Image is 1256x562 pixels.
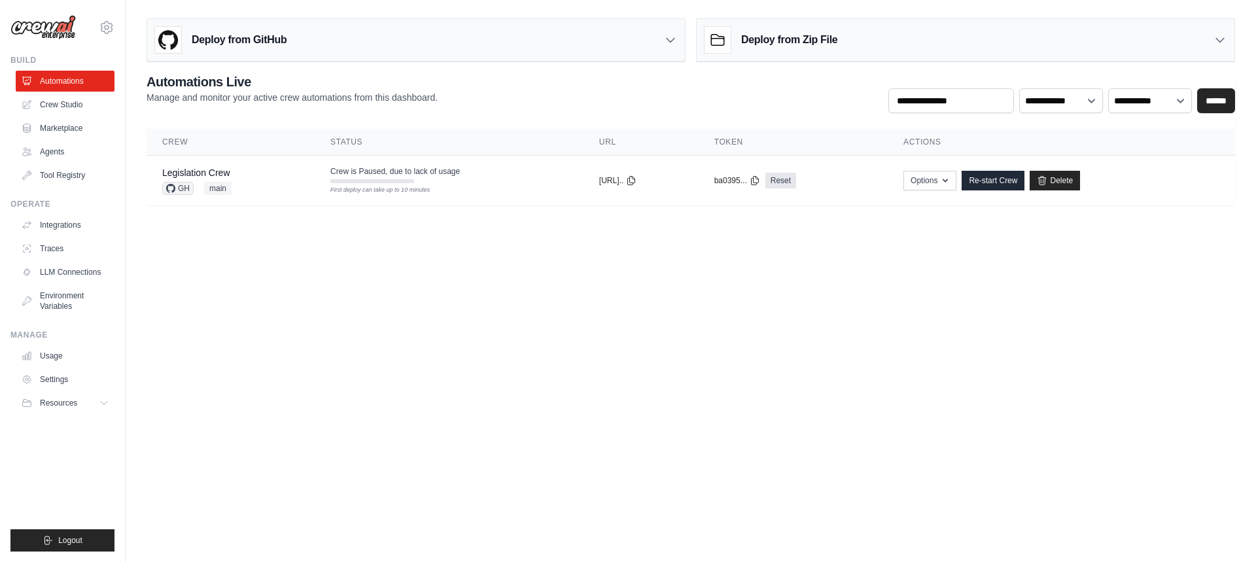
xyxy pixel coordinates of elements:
[10,529,114,552] button: Logout
[16,71,114,92] a: Automations
[16,94,114,115] a: Crew Studio
[765,173,796,188] a: Reset
[714,175,760,186] button: ba0395...
[16,262,114,283] a: LLM Connections
[147,129,315,156] th: Crew
[16,118,114,139] a: Marketplace
[147,73,438,91] h2: Automations Live
[699,129,888,156] th: Token
[330,166,460,177] span: Crew is Paused, due to lack of usage
[147,91,438,104] p: Manage and monitor your active crew automations from this dashboard.
[315,129,584,156] th: Status
[16,215,114,236] a: Integrations
[741,32,837,48] h3: Deploy from Zip File
[16,393,114,413] button: Resources
[58,535,82,546] span: Logout
[16,165,114,186] a: Tool Registry
[16,141,114,162] a: Agents
[192,32,287,48] h3: Deploy from GitHub
[888,129,1235,156] th: Actions
[584,129,699,156] th: URL
[330,186,414,195] div: First deploy can take up to 10 minutes
[204,182,232,195] span: main
[16,369,114,390] a: Settings
[10,199,114,209] div: Operate
[40,398,77,408] span: Resources
[16,285,114,317] a: Environment Variables
[962,171,1024,190] a: Re-start Crew
[155,27,181,53] img: GitHub Logo
[10,55,114,65] div: Build
[16,345,114,366] a: Usage
[903,171,956,190] button: Options
[1030,171,1080,190] a: Delete
[162,182,194,195] span: GH
[162,167,230,178] a: Legislation Crew
[10,330,114,340] div: Manage
[16,238,114,259] a: Traces
[10,15,76,40] img: Logo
